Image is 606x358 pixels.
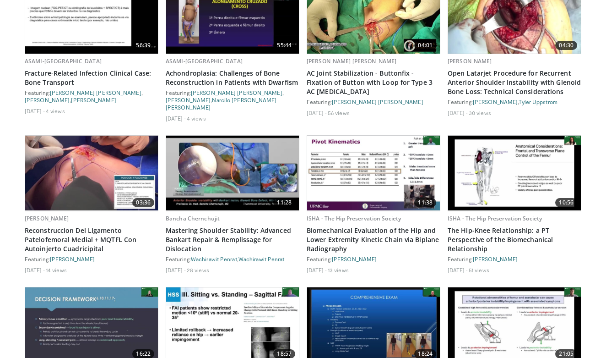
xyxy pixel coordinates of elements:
[307,266,326,274] li: [DATE]
[448,226,581,253] a: The Hip-Knee Relationship: a PT Perspective of the Biomechanical Relationship
[166,226,299,253] a: Mastering Shoulder Stability: Advanced Bankart Repair & Remplissage for Dislocation
[448,266,467,274] li: [DATE]
[50,256,95,262] a: [PERSON_NAME]
[191,89,282,96] a: [PERSON_NAME] [PERSON_NAME]
[166,115,185,122] li: [DATE]
[328,266,349,274] li: 13 views
[473,99,518,105] a: [PERSON_NAME]
[46,266,67,274] li: 14 views
[448,215,542,222] a: ISHA - The Hip Preservation Society
[448,69,581,96] a: Open Latarjet Procedure for Recurrent Anterior Shoulder Instability with Glenoid Bone Loss: Techn...
[519,99,557,105] a: Tyler Uppstrom
[448,255,581,263] div: Featuring:
[166,255,299,263] div: Featuring: ,
[166,57,243,65] a: ASAMI-[GEOGRAPHIC_DATA]
[187,115,206,122] li: 4 views
[307,98,440,105] div: Featuring:
[273,41,295,50] span: 55:44
[448,109,467,116] li: [DATE]
[307,226,440,253] a: Biomechanical Evaluation of the Hip and Lower Extremity Kinetic Chain via Biplane Radiography
[166,136,299,210] a: 11:28
[25,69,158,87] a: Fracture-Related Infection Clinical Case: Bone Transport
[448,136,581,210] a: 10:56
[25,136,158,210] img: 48f6f21f-43ea-44b1-a4e1-5668875d038e.620x360_q85_upscale.jpg
[187,266,209,274] li: 28 views
[414,41,436,50] span: 04:01
[307,215,401,222] a: ISHA - The Hip Preservation Society
[555,41,577,50] span: 04:30
[473,256,518,262] a: [PERSON_NAME]
[25,226,158,253] a: Reconstruccion Del Ligamento Patelofemoral Medial + MQTFL Con Autoinjerto Cuadricipital
[469,266,489,274] li: 51 views
[166,97,277,110] a: Narcilo [PERSON_NAME] [PERSON_NAME]
[273,198,295,207] span: 11:28
[46,107,65,115] li: 4 views
[555,198,577,207] span: 10:56
[448,136,581,210] img: 292c1307-4274-4cce-a4ae-b6cd8cf7e8aa.620x360_q85_upscale.jpg
[414,198,436,207] span: 11:38
[238,256,285,262] a: Wachirawit Penrat
[307,255,440,263] div: Featuring:
[307,69,440,96] a: AC Joint Stabilization - Buttonfix - Fixation of Button with Loop for Type 3 AC [MEDICAL_DATA]
[307,136,440,210] img: 6da35c9a-c555-4f75-a3af-495e0ca8239f.620x360_q85_upscale.jpg
[25,266,44,274] li: [DATE]
[307,136,440,210] a: 11:38
[166,266,185,274] li: [DATE]
[332,256,377,262] a: [PERSON_NAME]
[166,136,299,210] img: 12bfd8a1-61c9-4857-9f26-c8a25e8997c8.620x360_q85_upscale.jpg
[25,255,158,263] div: Featuring:
[71,97,116,103] a: [PERSON_NAME]
[166,215,220,222] a: Bancha Chernchujit
[166,97,211,103] a: [PERSON_NAME]
[132,41,154,50] span: 56:39
[25,215,69,222] a: [PERSON_NAME]
[328,109,350,116] li: 56 views
[132,198,154,207] span: 03:36
[25,97,70,103] a: [PERSON_NAME]
[50,89,141,96] a: [PERSON_NAME] [PERSON_NAME]
[332,99,423,105] a: [PERSON_NAME] [PERSON_NAME]
[25,107,44,115] li: [DATE]
[25,89,158,104] div: Featuring: , ,
[307,57,396,65] a: [PERSON_NAME] [PERSON_NAME]
[25,57,102,65] a: ASAMI-[GEOGRAPHIC_DATA]
[448,98,581,105] div: Featuring: ,
[469,109,491,116] li: 30 views
[166,89,299,111] div: Featuring: , ,
[448,57,492,65] a: [PERSON_NAME]
[25,136,158,210] a: 03:36
[307,109,326,116] li: [DATE]
[191,256,237,262] a: Wachirawit Penrat
[166,69,299,87] a: Achondroplasia: Challenges of Bone Reconstruction in Patients with Dwarfism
